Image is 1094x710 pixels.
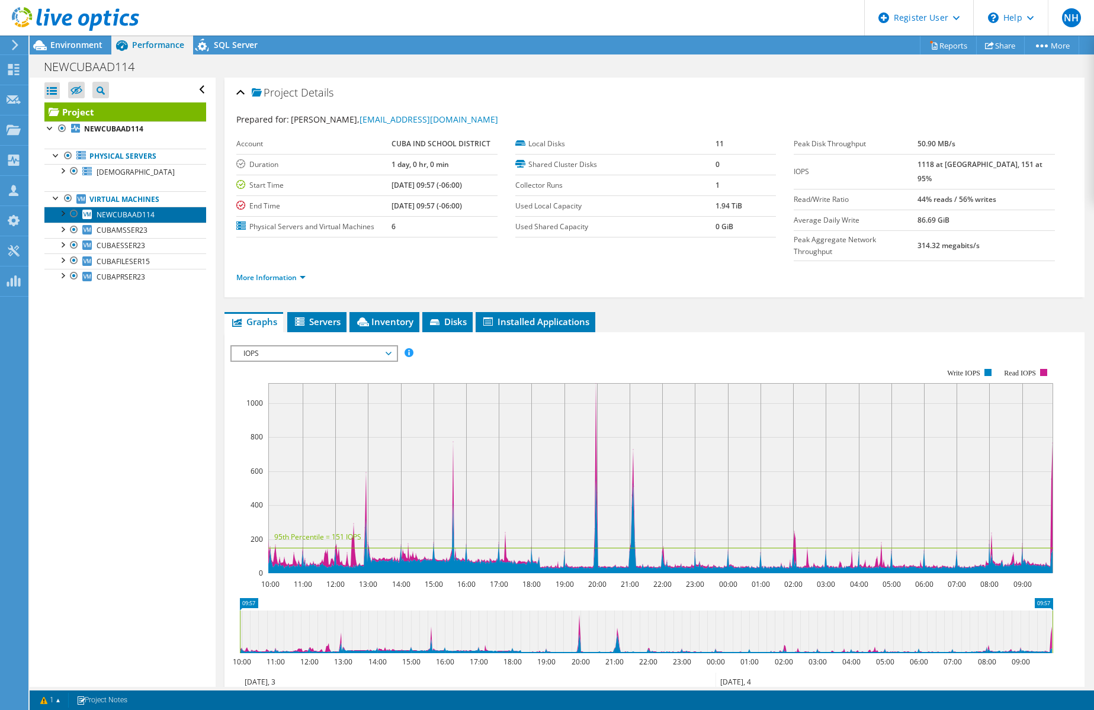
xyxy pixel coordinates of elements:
b: 50.90 MB/s [917,139,955,149]
label: Physical Servers and Virtual Machines [236,221,391,233]
text: 22:00 [639,657,657,667]
text: 06:00 [910,657,928,667]
text: 15:00 [425,579,443,589]
text: 0 [259,568,263,578]
label: Collector Runs [515,179,716,191]
text: 20:00 [588,579,607,589]
label: Prepared for: [236,114,289,125]
label: Peak Aggregate Network Throughput [794,234,917,258]
text: 800 [251,432,263,442]
a: CUBAPRSER23 [44,269,206,284]
span: [DEMOGRAPHIC_DATA] [97,167,175,177]
a: NEWCUBAAD114 [44,121,206,137]
a: Reports [920,36,977,54]
text: Write IOPS [948,369,981,377]
span: CUBAFILESER15 [97,256,150,266]
b: [DATE] 09:57 (-06:00) [392,180,462,190]
text: 12:00 [326,579,345,589]
span: Inventory [355,316,413,327]
span: Performance [132,39,184,50]
text: 06:00 [915,579,933,589]
b: 0 GiB [716,221,733,232]
a: Virtual Machines [44,191,206,207]
text: 11:00 [294,579,312,589]
span: [PERSON_NAME], [291,114,498,125]
text: 12:00 [300,657,319,667]
text: 20:00 [572,657,590,667]
text: Read IOPS [1005,369,1037,377]
text: 05:00 [883,579,901,589]
text: 07:00 [944,657,962,667]
text: 04:00 [842,657,861,667]
label: Start Time [236,179,391,191]
span: Servers [293,316,341,327]
text: 21:00 [621,579,639,589]
a: CUBAESSER23 [44,238,206,253]
span: Installed Applications [482,316,589,327]
label: Local Disks [515,138,716,150]
text: 200 [251,534,263,544]
label: Used Local Capacity [515,200,716,212]
span: NH [1062,8,1081,27]
a: Physical Servers [44,149,206,164]
label: End Time [236,200,391,212]
a: Share [976,36,1025,54]
text: 23:00 [673,657,691,667]
text: 13:00 [334,657,352,667]
text: 05:00 [876,657,894,667]
span: CUBAPRSER23 [97,272,145,282]
span: Details [301,85,333,99]
span: SQL Server [214,39,258,50]
text: 19:00 [556,579,574,589]
text: 04:00 [850,579,868,589]
b: 44% reads / 56% writes [917,194,996,204]
span: CUBAESSER23 [97,240,145,250]
text: 21:00 [605,657,624,667]
text: 11:00 [267,657,285,667]
text: 03:00 [809,657,827,667]
a: Project [44,102,206,121]
b: 1118 at [GEOGRAPHIC_DATA], 151 at 95% [917,159,1042,184]
span: Project [252,87,298,99]
text: 01:00 [740,657,759,667]
a: [EMAIL_ADDRESS][DOMAIN_NAME] [360,114,498,125]
text: 95th Percentile = 151 IOPS [274,532,361,542]
text: 08:00 [980,579,999,589]
a: [DEMOGRAPHIC_DATA] [44,164,206,179]
label: Peak Disk Throughput [794,138,917,150]
text: 18:00 [522,579,541,589]
a: 1 [32,693,69,708]
h1: NEWCUBAAD114 [39,60,153,73]
text: 600 [251,466,263,476]
span: Disks [428,316,467,327]
text: 00:00 [719,579,737,589]
text: 16:00 [436,657,454,667]
span: IOPS [238,346,390,361]
text: 14:00 [392,579,410,589]
text: 02:00 [784,579,803,589]
label: IOPS [794,166,917,178]
label: Shared Cluster Disks [515,159,716,171]
text: 14:00 [368,657,387,667]
span: CUBAMSSER23 [97,225,147,235]
text: 03:00 [817,579,835,589]
text: 19:00 [537,657,556,667]
a: CUBAFILESER15 [44,253,206,269]
text: 16:00 [457,579,476,589]
text: 15:00 [402,657,421,667]
text: 09:00 [1012,657,1030,667]
b: 314.32 megabits/s [917,240,980,250]
text: 18:00 [503,657,522,667]
span: Graphs [230,316,277,327]
label: Average Daily Write [794,214,917,226]
label: Read/Write Ratio [794,194,917,205]
a: More [1024,36,1079,54]
b: 11 [716,139,724,149]
label: Duration [236,159,391,171]
b: [DATE] 09:57 (-06:00) [392,201,462,211]
text: 00:00 [707,657,725,667]
span: NEWCUBAAD114 [97,210,155,220]
a: CUBAMSSER23 [44,223,206,238]
b: 1 [716,180,720,190]
text: 1000 [246,398,263,408]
